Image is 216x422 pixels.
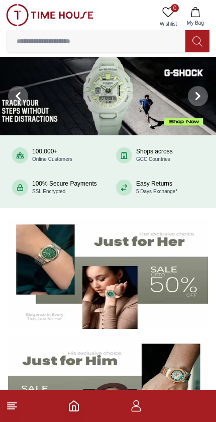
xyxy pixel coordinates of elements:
span: GCC Countries [136,156,170,162]
span: 5 Days Exchange* [136,189,177,194]
img: ... [6,4,93,26]
div: Easy Returns [136,180,177,195]
div: 100% Secure Payments [32,180,97,195]
div: Shops across [136,148,173,163]
span: Wishlist [156,20,181,28]
span: 0 [171,4,179,12]
a: Home [68,400,80,412]
img: Women's Watches Banner [8,218,208,329]
span: Online Customers [32,156,72,162]
span: SSL Encrypted [32,189,65,194]
a: 0Wishlist [156,4,181,30]
span: My Bag [183,19,208,27]
div: 100,000+ [32,148,72,163]
button: My Bag [181,4,210,30]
